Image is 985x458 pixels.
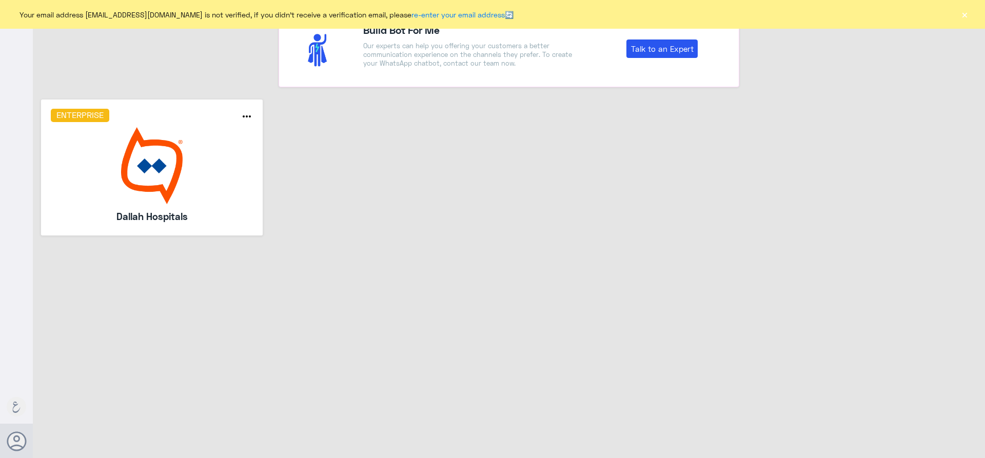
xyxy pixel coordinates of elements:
button: Avatar [7,431,26,451]
a: Talk to an Expert [626,39,698,58]
a: re-enter your email address [411,10,505,19]
h5: Dallah Hospitals [78,209,226,224]
button: × [959,9,970,19]
p: Our experts can help you offering your customers a better communication experience on the channel... [363,42,578,68]
button: more_horiz [241,110,253,125]
h4: Build Bot For Me [363,22,578,37]
h6: Enterprise [51,109,110,122]
i: more_horiz [241,110,253,123]
span: Your email address [EMAIL_ADDRESS][DOMAIN_NAME] is not verified, if you didn't receive a verifica... [19,9,514,20]
img: bot image [51,127,253,204]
